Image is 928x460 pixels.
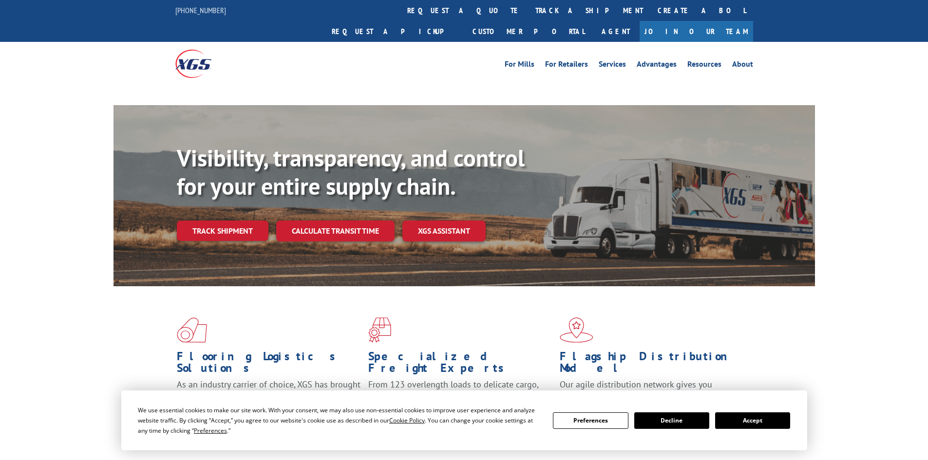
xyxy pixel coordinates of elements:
a: Calculate transit time [276,221,395,241]
h1: Flooring Logistics Solutions [177,350,361,379]
div: Cookie Consent Prompt [121,390,807,450]
b: Visibility, transparency, and control for your entire supply chain. [177,143,525,201]
span: As an industry carrier of choice, XGS has brought innovation and dedication to flooring logistics... [177,379,360,413]
a: For Mills [505,60,534,71]
span: Preferences [194,426,227,435]
a: Agent [592,21,640,42]
span: Cookie Policy [389,416,425,424]
a: Join Our Team [640,21,753,42]
a: Request a pickup [324,21,465,42]
img: xgs-icon-focused-on-flooring-red [368,317,391,343]
button: Preferences [553,412,628,429]
a: Advantages [637,60,677,71]
img: xgs-icon-flagship-distribution-model-red [560,317,593,343]
a: XGS ASSISTANT [402,221,486,241]
a: About [732,60,753,71]
h1: Flagship Distribution Model [560,350,744,379]
a: [PHONE_NUMBER] [175,5,226,15]
button: Accept [715,412,790,429]
a: Customer Portal [465,21,592,42]
p: From 123 overlength loads to delicate cargo, our experienced staff knows the best way to move you... [368,379,552,422]
a: For Retailers [545,60,588,71]
button: Decline [634,412,709,429]
a: Resources [687,60,721,71]
h1: Specialized Freight Experts [368,350,552,379]
div: We use essential cookies to make our site work. With your consent, we may also use non-essential ... [138,405,541,436]
a: Services [599,60,626,71]
a: Track shipment [177,221,268,241]
img: xgs-icon-total-supply-chain-intelligence-red [177,317,207,343]
span: Our agile distribution network gives you nationwide inventory management on demand. [560,379,739,402]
